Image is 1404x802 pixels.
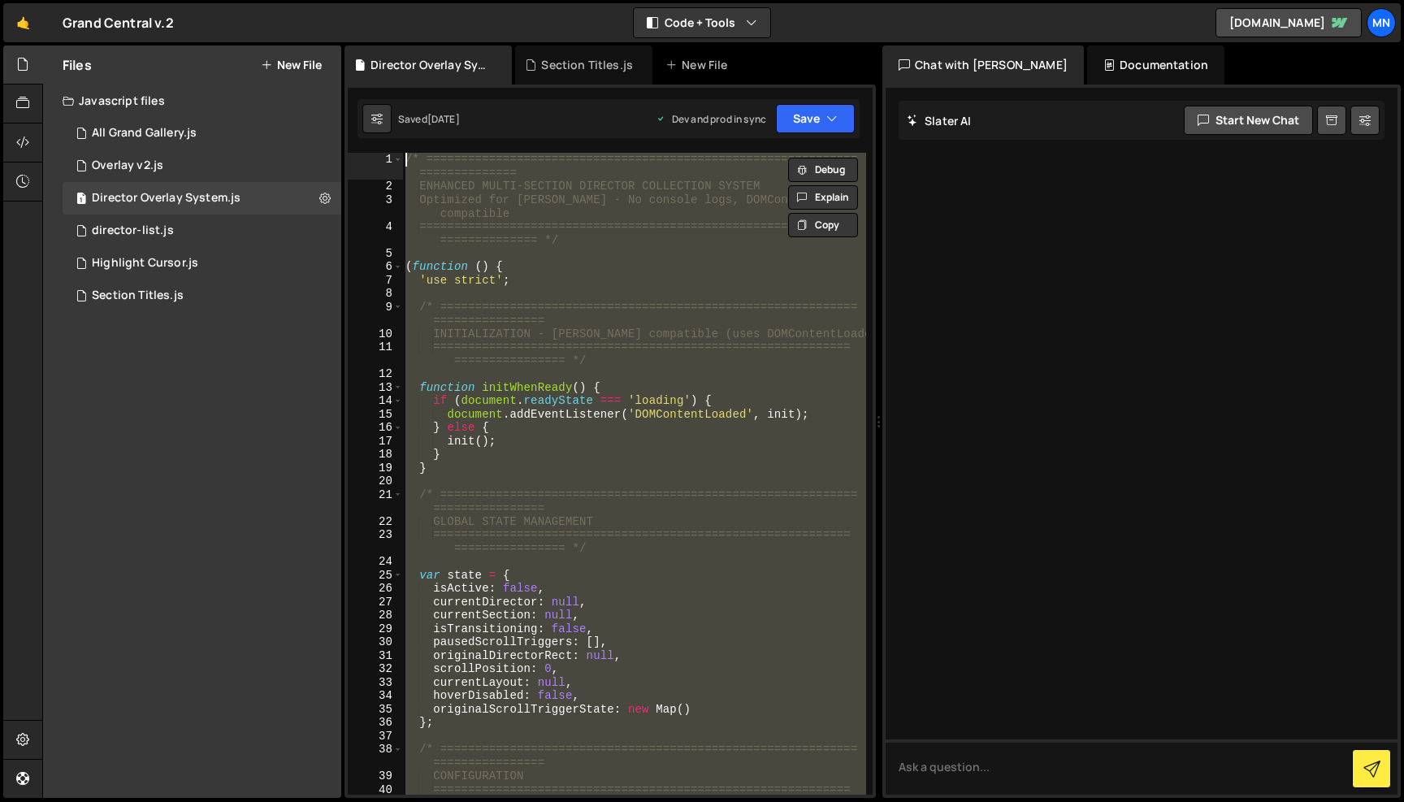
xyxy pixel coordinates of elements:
[348,462,403,475] div: 19
[348,743,403,769] div: 38
[348,408,403,422] div: 15
[76,193,86,206] span: 1
[348,287,403,301] div: 8
[348,649,403,663] div: 31
[348,569,403,583] div: 25
[348,488,403,515] div: 21
[348,220,403,247] div: 4
[1087,46,1224,85] div: Documentation
[63,56,92,74] h2: Files
[63,247,341,280] div: 15298/43117.js
[92,256,198,271] div: Highlight Cursor.js
[92,288,184,303] div: Section Titles.js
[348,716,403,730] div: 36
[348,381,403,395] div: 13
[634,8,770,37] button: Code + Tools
[348,367,403,381] div: 12
[63,117,341,150] div: 15298/43578.js
[656,112,766,126] div: Dev and prod in sync
[776,104,855,133] button: Save
[788,213,858,237] button: Copy
[348,327,403,341] div: 10
[427,112,460,126] div: [DATE]
[63,215,341,247] div: 15298/40379.js
[92,158,163,173] div: Overlay v2.js
[788,158,858,182] button: Debug
[348,528,403,555] div: 23
[348,689,403,703] div: 34
[63,182,341,215] div: 15298/42891.js
[1215,8,1362,37] a: [DOMAIN_NAME]
[348,703,403,717] div: 35
[348,596,403,609] div: 27
[63,280,341,312] div: 15298/40223.js
[348,730,403,743] div: 37
[348,582,403,596] div: 26
[92,191,240,206] div: Director Overlay System.js
[63,13,174,33] div: Grand Central v.2
[348,662,403,676] div: 32
[1184,106,1313,135] button: Start new chat
[1367,8,1396,37] a: MN
[398,112,460,126] div: Saved
[348,340,403,367] div: 11
[348,622,403,636] div: 29
[348,555,403,569] div: 24
[348,515,403,529] div: 22
[43,85,341,117] div: Javascript files
[348,635,403,649] div: 30
[348,769,403,783] div: 39
[348,193,403,220] div: 3
[348,609,403,622] div: 28
[348,260,403,274] div: 6
[261,59,322,72] button: New File
[348,394,403,408] div: 14
[348,421,403,435] div: 16
[665,57,734,73] div: New File
[348,301,403,327] div: 9
[348,435,403,449] div: 17
[92,223,174,238] div: director-list.js
[907,113,972,128] h2: Slater AI
[370,57,492,73] div: Director Overlay System.js
[348,247,403,261] div: 5
[348,153,403,180] div: 1
[348,448,403,462] div: 18
[348,475,403,488] div: 20
[788,185,858,210] button: Explain
[63,150,341,182] div: 15298/45944.js
[882,46,1084,85] div: Chat with [PERSON_NAME]
[348,676,403,690] div: 33
[348,180,403,193] div: 2
[92,126,197,141] div: All Grand Gallery.js
[348,274,403,288] div: 7
[541,57,633,73] div: Section Titles.js
[3,3,43,42] a: 🤙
